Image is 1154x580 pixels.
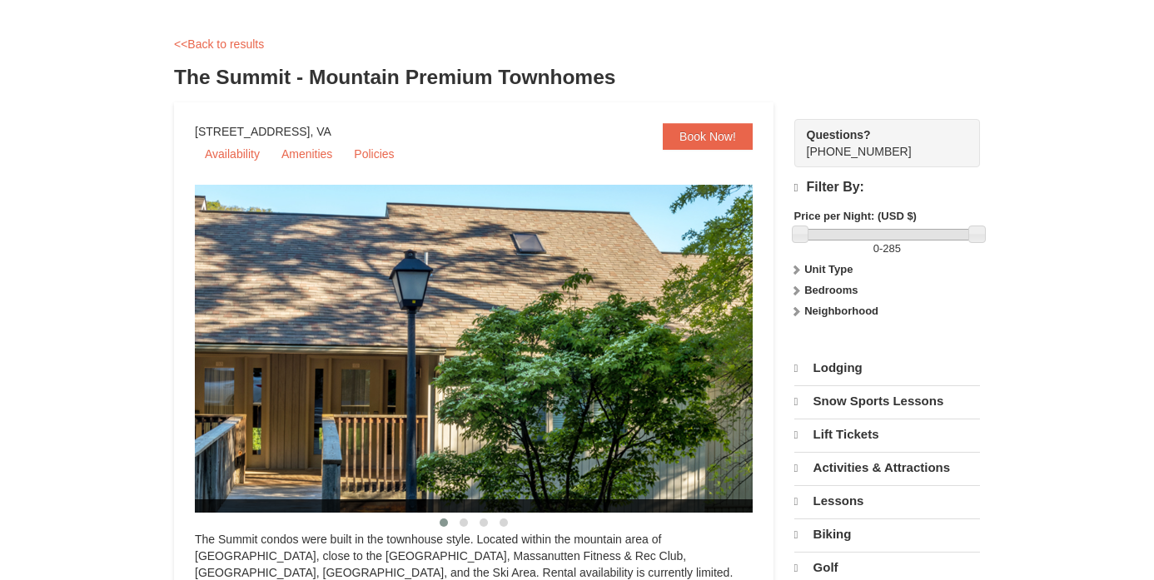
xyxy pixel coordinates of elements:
[794,518,980,550] a: Biking
[804,263,853,275] strong: Unit Type
[794,385,980,417] a: Snow Sports Lessons
[794,180,980,196] h4: Filter By:
[344,141,404,166] a: Policies
[174,61,980,94] h3: The Summit - Mountain Premium Townhomes
[804,305,878,317] strong: Neighborhood
[794,452,980,483] a: Activities & Attractions
[174,37,264,51] a: <<Back to results
[794,419,980,450] a: Lift Tickets
[807,128,871,141] strong: Questions?
[195,141,270,166] a: Availability
[807,126,950,158] span: [PHONE_NUMBER]
[883,242,901,255] span: 285
[794,485,980,517] a: Lessons
[663,123,753,150] a: Book Now!
[804,284,858,296] strong: Bedrooms
[794,240,980,257] label: -
[271,141,342,166] a: Amenities
[873,242,879,255] span: 0
[794,210,917,222] strong: Price per Night: (USD $)
[794,353,980,384] a: Lodging
[195,185,794,513] img: 19219034-1-0eee7e00.jpg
